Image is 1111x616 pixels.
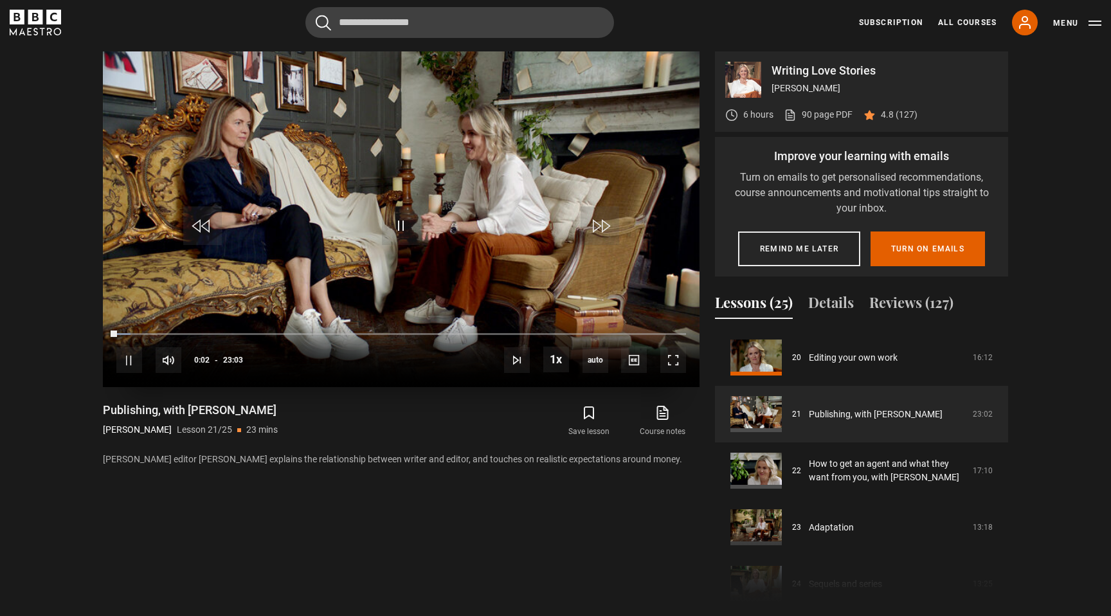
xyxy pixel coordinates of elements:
[583,347,608,373] div: Current quality: 720p
[809,351,898,365] a: Editing your own work
[504,347,530,373] button: Next Lesson
[725,147,998,165] p: Improve your learning with emails
[103,423,172,437] p: [PERSON_NAME]
[660,347,686,373] button: Fullscreen
[156,347,181,373] button: Mute
[743,108,773,122] p: 6 hours
[10,10,61,35] svg: BBC Maestro
[809,408,943,421] a: Publishing, with [PERSON_NAME]
[1053,17,1101,30] button: Toggle navigation
[543,347,569,372] button: Playback Rate
[784,108,853,122] a: 90 page PDF
[215,356,218,365] span: -
[316,15,331,31] button: Submit the search query
[626,403,700,440] a: Course notes
[869,292,953,319] button: Reviews (127)
[881,108,917,122] p: 4.8 (127)
[194,349,210,372] span: 0:02
[809,521,854,534] a: Adaptation
[103,403,278,418] h1: Publishing, with [PERSON_NAME]
[223,349,243,372] span: 23:03
[772,65,998,77] p: Writing Love Stories
[103,453,700,466] p: [PERSON_NAME] editor [PERSON_NAME] explains the relationship between writer and editor, and touch...
[738,231,860,266] button: Remind me later
[552,403,626,440] button: Save lesson
[859,17,923,28] a: Subscription
[583,347,608,373] span: auto
[621,347,647,373] button: Captions
[871,231,985,266] button: Turn on emails
[116,347,142,373] button: Pause
[772,82,998,95] p: [PERSON_NAME]
[116,333,686,336] div: Progress Bar
[715,292,793,319] button: Lessons (25)
[103,51,700,387] video-js: Video Player
[938,17,997,28] a: All Courses
[725,170,998,216] p: Turn on emails to get personalised recommendations, course announcements and motivational tips st...
[305,7,614,38] input: Search
[809,457,965,484] a: How to get an agent and what they want from you, with [PERSON_NAME]
[808,292,854,319] button: Details
[177,423,232,437] p: Lesson 21/25
[246,423,278,437] p: 23 mins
